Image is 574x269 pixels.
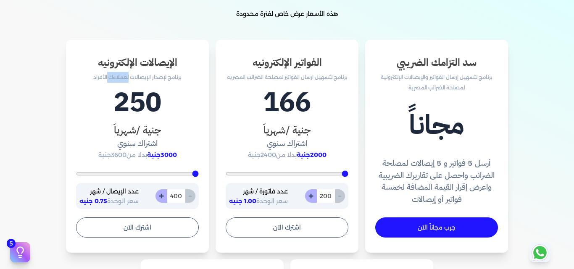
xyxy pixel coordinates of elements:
[10,242,30,262] button: 5
[375,105,498,145] h1: مجاناً
[226,150,348,161] p: بدلا من
[147,151,177,159] span: 3000جنية
[155,189,167,203] button: +
[76,217,199,238] button: اشترك الآن
[229,186,288,197] p: عدد فاتورة / شهر
[76,123,199,138] h3: جنية /شهرياَ
[297,151,326,159] span: 2000جنية
[248,151,276,159] span: 2400جنية
[375,217,498,238] a: جرب مجاناً الآن
[229,197,288,205] span: سعر الوحدة
[226,217,348,238] button: اشترك الآن
[79,197,107,205] span: 0.75 جنيه
[25,9,549,20] p: هذه الأسعار عرض خاص لفترة محدودة
[98,151,126,159] span: 3600جنية
[7,239,16,248] span: 5
[76,150,199,161] p: بدلا من
[226,123,348,138] h3: جنية /شهرياَ
[226,82,348,123] h1: 166
[316,189,335,203] input: 0
[375,72,498,93] p: برنامج لتسهيل إرسال الفواتير والإيصالات الإلكترونية لمصلحة الضرائب المصرية
[226,72,348,83] p: برنامج لتسهيل ارسال الفواتير لمصلحة الضرائب المصريه
[76,138,199,150] h4: اشتراك سنوي
[305,189,317,203] button: +
[375,157,498,206] h4: أرسل 5 فواتير و 5 إيصالات لمصلحة الضرائب واحصل على تقاريرك الضريبية واعرض إقرار القيمة المضافة لخ...
[76,55,199,70] h3: الإيصالات الإلكترونيه
[229,197,256,205] span: 1.00 جنيه
[226,55,348,70] h3: الفواتير الإلكترونيه
[79,197,139,205] span: سعر الوحدة
[79,186,139,197] p: عدد الإيصال / شهر
[375,55,498,70] h3: سد التزامك الضريبي
[226,138,348,150] h4: اشتراك سنوي
[167,189,185,203] input: 0
[76,82,199,123] h1: 250
[76,72,199,83] p: برنامج لإصدار الإيصالات لعملاءك الأفراد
